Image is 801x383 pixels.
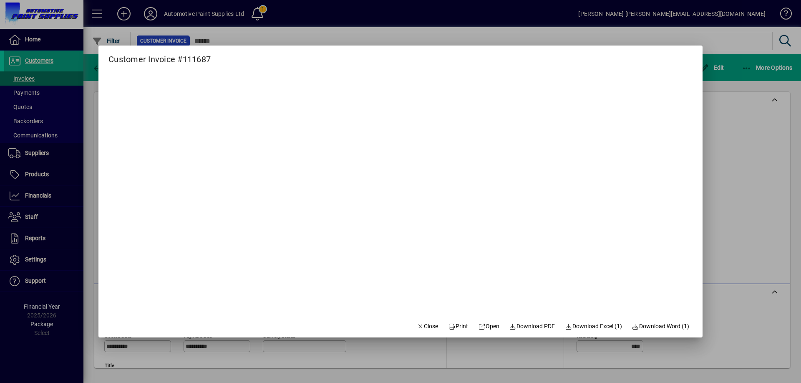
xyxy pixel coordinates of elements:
button: Close [413,319,442,334]
span: Close [417,322,438,331]
span: Print [448,322,468,331]
a: Download PDF [506,319,559,334]
button: Print [445,319,471,334]
button: Download Excel (1) [562,319,625,334]
button: Download Word (1) [629,319,693,334]
a: Open [475,319,503,334]
span: Download PDF [509,322,555,331]
h2: Customer Invoice #111687 [98,46,221,66]
span: Download Excel (1) [565,322,622,331]
span: Download Word (1) [632,322,690,331]
span: Open [478,322,499,331]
